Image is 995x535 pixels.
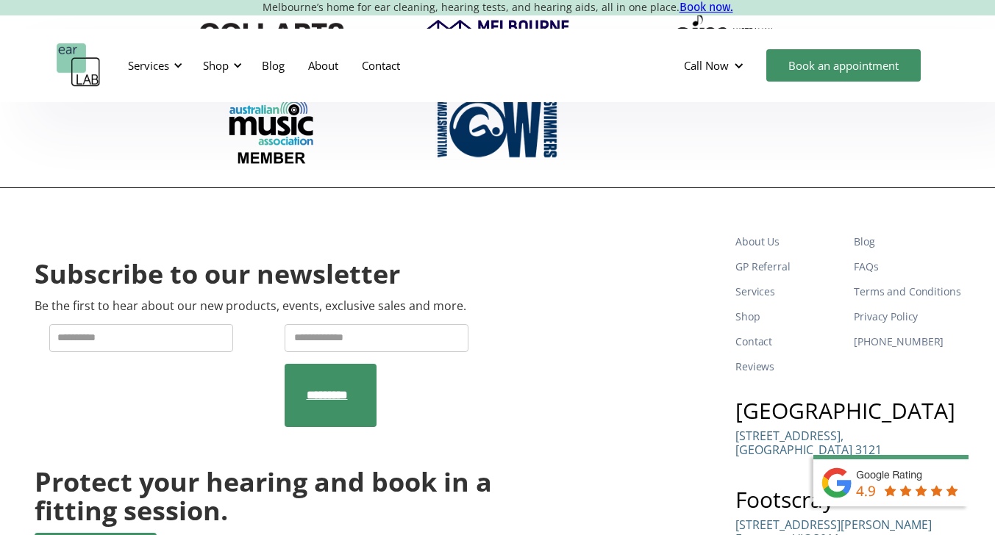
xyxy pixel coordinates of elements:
[735,279,842,304] a: Services
[854,229,960,254] a: Blog
[35,257,400,292] h2: Subscribe to our newsletter
[735,254,842,279] a: GP Referral
[735,429,882,457] p: [STREET_ADDRESS], [GEOGRAPHIC_DATA] 3121
[203,58,229,73] div: Shop
[735,304,842,329] a: Shop
[735,329,842,354] a: Contact
[854,329,960,354] a: [PHONE_NUMBER]
[35,299,466,313] p: Be the first to hear about our new products, events, exclusive sales and more.
[49,364,273,421] iframe: reCAPTCHA
[854,254,960,279] a: FAQs
[672,43,759,87] div: Call Now
[57,43,101,87] a: home
[735,229,842,254] a: About Us
[735,400,960,422] h3: [GEOGRAPHIC_DATA]
[35,467,492,525] h2: Protect your hearing and book in a fitting session.
[854,279,960,304] a: Terms and Conditions
[350,44,412,87] a: Contact
[854,304,960,329] a: Privacy Policy
[766,49,921,82] a: Book an appointment
[684,58,729,73] div: Call Now
[735,354,842,379] a: Reviews
[35,324,492,427] form: Newsletter Form
[296,44,350,87] a: About
[128,58,169,73] div: Services
[119,43,187,87] div: Services
[735,489,960,511] h3: Footscray
[250,44,296,87] a: Blog
[735,429,882,468] a: [STREET_ADDRESS],[GEOGRAPHIC_DATA] 3121
[194,43,246,87] div: Shop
